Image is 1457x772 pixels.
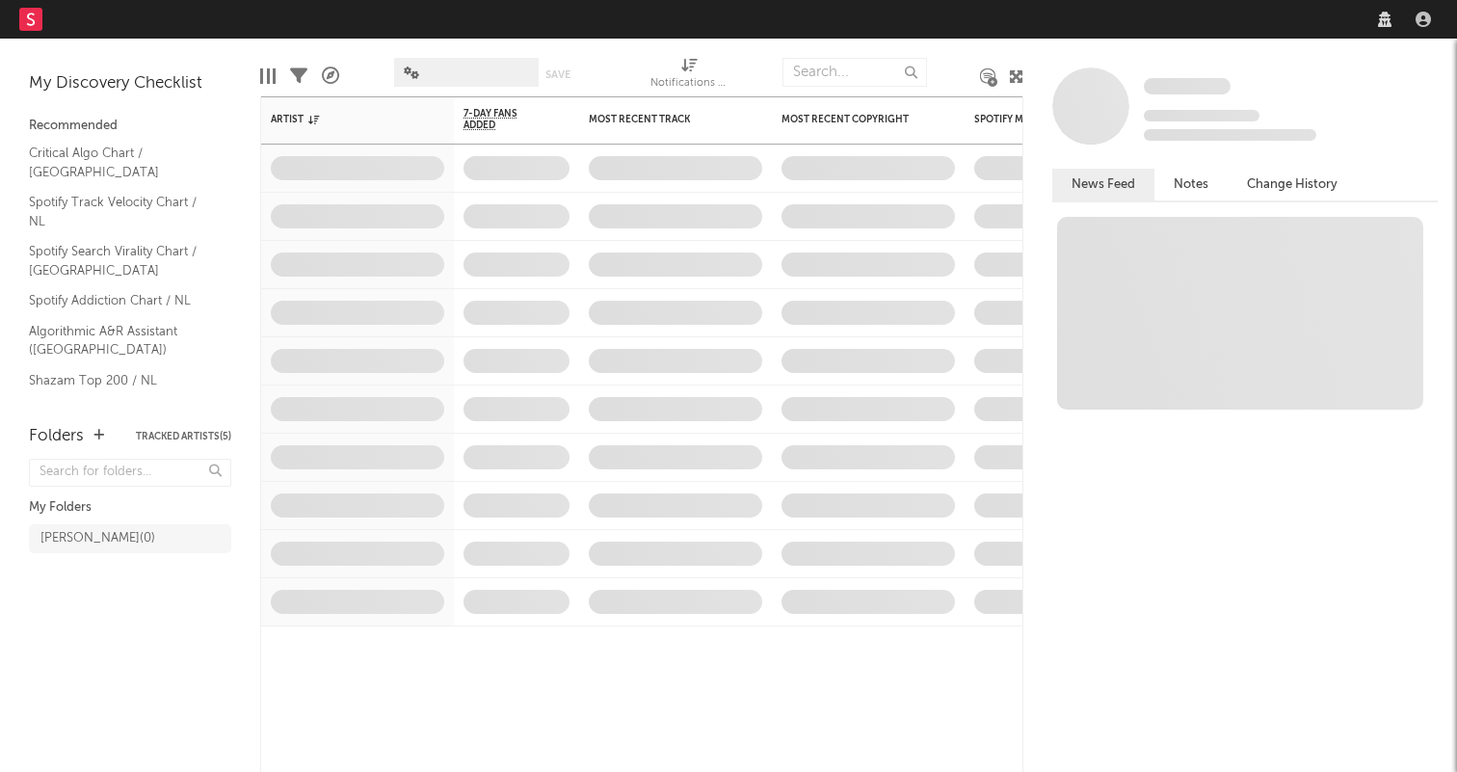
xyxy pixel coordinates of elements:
a: Spotify Search Virality Chart / [GEOGRAPHIC_DATA] [29,241,212,280]
button: Notes [1154,169,1228,200]
a: Some Artist [1144,77,1231,96]
input: Search... [782,58,927,87]
a: Critical Algo Chart / [GEOGRAPHIC_DATA] [29,143,212,182]
input: Search for folders... [29,459,231,487]
span: 7-Day Fans Added [464,108,541,131]
a: [PERSON_NAME](0) [29,524,231,553]
a: Spotify Addiction Chart / NL [29,290,212,311]
span: Tracking Since: [DATE] [1144,110,1259,121]
div: Recommended [29,115,231,138]
div: Most Recent Copyright [781,114,926,125]
div: Edit Columns [260,48,276,104]
span: Some Artist [1144,78,1231,94]
div: Notifications (Artist) [650,72,728,95]
button: Save [545,69,570,80]
div: My Discovery Checklist [29,72,231,95]
div: A&R Pipeline [322,48,339,104]
div: Notifications (Artist) [650,48,728,104]
div: Most Recent Track [589,114,733,125]
button: Tracked Artists(5) [136,432,231,441]
a: Spotify Track Velocity Chart / NL [29,192,212,231]
span: 0 fans last week [1144,129,1316,141]
div: Artist [271,114,415,125]
div: Folders [29,425,84,448]
div: Spotify Monthly Listeners [974,114,1119,125]
div: [PERSON_NAME] ( 0 ) [40,527,155,550]
div: My Folders [29,496,231,519]
a: Algorithmic A&R Assistant ([GEOGRAPHIC_DATA]) [29,321,212,360]
a: Shazam Top 200 / NL [29,370,212,391]
div: Filters [290,48,307,104]
button: News Feed [1052,169,1154,200]
button: Change History [1228,169,1357,200]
